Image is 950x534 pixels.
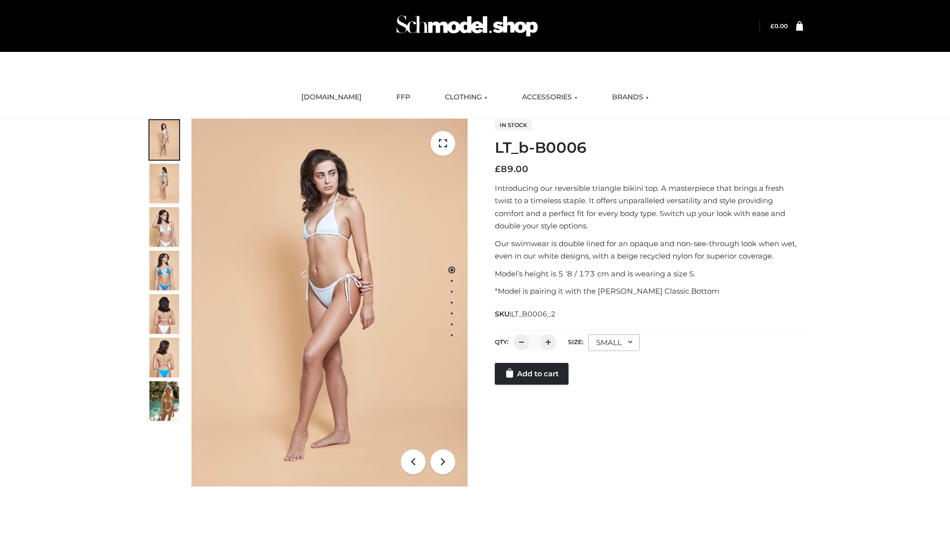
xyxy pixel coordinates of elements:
[495,285,803,298] p: *Model is pairing it with the [PERSON_NAME] Classic Bottom
[495,182,803,232] p: Introducing our reversible triangle bikini top. A masterpiece that brings a fresh twist to a time...
[495,338,509,346] label: QTY:
[515,87,585,108] a: ACCESSORIES
[495,267,803,280] p: Model’s height is 5 ‘8 / 173 cm and is wearing a size S.
[511,310,556,318] span: LT_B0006_2
[393,6,541,45] img: Schmodel Admin 964
[770,22,788,30] a: £0.00
[149,381,179,421] img: Arieltop_CloudNine_AzureSky2.jpg
[495,119,532,131] span: In stock
[495,164,528,175] bdi: 89.00
[495,308,557,320] span: SKU:
[389,87,418,108] a: FFP
[149,338,179,377] img: ArielClassicBikiniTop_CloudNine_AzureSky_OW114ECO_8-scaled.jpg
[149,294,179,334] img: ArielClassicBikiniTop_CloudNine_AzureSky_OW114ECO_7-scaled.jpg
[495,164,501,175] span: £
[495,363,569,385] a: Add to cart
[568,338,583,346] label: Size:
[605,87,656,108] a: BRANDS
[294,87,369,108] a: [DOMAIN_NAME]
[149,251,179,290] img: ArielClassicBikiniTop_CloudNine_AzureSky_OW114ECO_4-scaled.jpg
[149,164,179,203] img: ArielClassicBikiniTop_CloudNine_AzureSky_OW114ECO_2-scaled.jpg
[191,119,468,487] img: LT_b-B0006
[437,87,495,108] a: CLOTHING
[149,120,179,160] img: ArielClassicBikiniTop_CloudNine_AzureSky_OW114ECO_1-scaled.jpg
[588,334,640,351] div: SMALL
[149,207,179,247] img: ArielClassicBikiniTop_CloudNine_AzureSky_OW114ECO_3-scaled.jpg
[770,22,774,30] span: £
[495,237,803,263] p: Our swimwear is double lined for an opaque and non-see-through look when wet, even in our white d...
[495,139,803,157] h1: LT_b-B0006
[770,22,788,30] bdi: 0.00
